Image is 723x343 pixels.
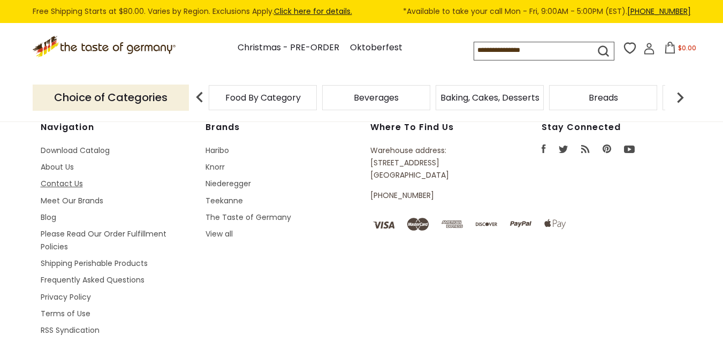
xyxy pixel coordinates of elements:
h4: Stay Connected [542,122,683,133]
a: RSS Syndication [41,325,100,336]
a: Blog [41,212,56,223]
a: Frequently Asked Questions [41,275,144,285]
a: Christmas - PRE-ORDER [238,41,339,55]
a: The Taste of Germany [206,212,291,223]
a: Please Read Our Order Fulfillment Policies [41,228,166,251]
p: Choice of Categories [33,85,189,111]
div: Free Shipping Starts at $80.00. Varies by Region. Exclusions Apply. [33,5,691,18]
span: $0.00 [678,43,696,52]
img: next arrow [669,87,691,108]
p: Warehouse address: [STREET_ADDRESS] [GEOGRAPHIC_DATA] [370,144,492,182]
a: Click here for details. [274,6,352,17]
h4: Navigation [41,122,195,133]
a: Breads [589,94,618,102]
h4: Brands [206,122,360,133]
a: Haribo [206,145,229,156]
a: View all [206,228,233,239]
a: Food By Category [225,94,301,102]
a: Download Catalog [41,145,110,156]
a: Terms of Use [41,308,90,319]
a: Knorr [206,162,225,172]
span: *Available to take your call Mon - Fri, 9:00AM - 5:00PM (EST). [403,5,691,18]
a: About Us [41,162,74,172]
a: Meet Our Brands [41,195,103,206]
a: Beverages [354,94,399,102]
p: [PHONE_NUMBER] [370,189,492,202]
a: Baking, Cakes, Desserts [440,94,539,102]
a: Teekanne [206,195,243,206]
a: Contact Us [41,178,83,189]
button: $0.00 [657,42,703,58]
a: Niederegger [206,178,251,189]
a: Privacy Policy [41,292,91,302]
a: Shipping Perishable Products [41,258,148,269]
img: previous arrow [189,87,210,108]
h4: Where to find us [370,122,492,133]
a: [PHONE_NUMBER] [627,6,691,17]
a: Oktoberfest [350,41,402,55]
